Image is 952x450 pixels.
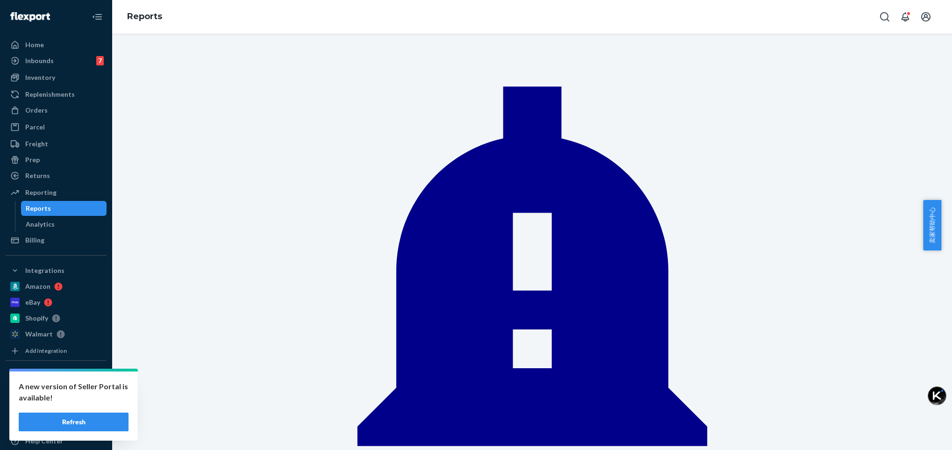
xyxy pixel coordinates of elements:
div: Shopify [25,314,48,323]
a: Inventory [6,70,107,85]
a: Reporting [6,185,107,200]
a: Orders [6,103,107,118]
button: Refresh [19,413,129,431]
a: Add Integration [6,345,107,357]
div: Reports [26,204,51,213]
button: Open account menu [916,7,935,26]
a: Home [6,37,107,52]
div: Billing [25,236,44,245]
button: Open notifications [896,7,915,26]
a: Replenishments [6,87,107,102]
div: Reporting [25,188,57,197]
div: Integrations [25,266,64,275]
div: Amazon [25,282,50,291]
a: Settings [6,402,107,417]
a: Parcel [6,120,107,135]
a: Reports [21,201,107,216]
div: Help Center [25,436,63,446]
a: Reports [127,11,162,21]
img: Flexport logo [10,12,50,21]
a: Talk to Support [6,418,107,433]
div: eBay [25,298,40,307]
button: Integrations [6,263,107,278]
ol: breadcrumbs [120,3,170,30]
button: Open Search Box [875,7,894,26]
div: Analytics [26,220,55,229]
button: Close Navigation [88,7,107,26]
a: Returns [6,168,107,183]
div: Parcel [25,122,45,132]
div: Home [25,40,44,50]
a: Freight [6,136,107,151]
a: Help Center [6,434,107,449]
button: Fast Tags [6,368,107,383]
a: Inbounds7 [6,53,107,68]
div: Walmart [25,329,53,339]
a: Amazon [6,279,107,294]
a: Shopify [6,311,107,326]
a: Billing [6,233,107,248]
p: A new version of Seller Portal is available! [19,381,129,403]
a: Walmart [6,327,107,342]
a: Analytics [21,217,107,232]
a: eBay [6,295,107,310]
div: Prep [25,155,40,164]
div: 7 [96,56,104,65]
a: Add Fast Tag [6,387,107,398]
div: Freight [25,139,48,149]
button: 卖家帮助中心 [923,200,941,250]
div: Add Integration [25,347,67,355]
div: Replenishments [25,90,75,99]
div: Orders [25,106,48,115]
a: Prep [6,152,107,167]
div: Inventory [25,73,55,82]
div: Inbounds [25,56,54,65]
div: Returns [25,171,50,180]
